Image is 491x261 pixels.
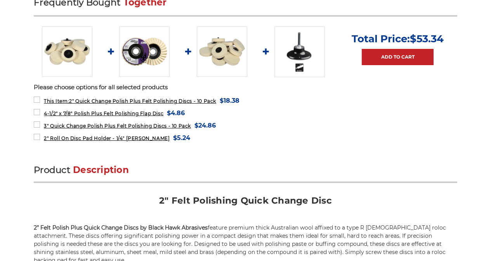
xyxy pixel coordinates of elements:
span: $5.24 [173,133,190,143]
p: Total Price: [352,33,444,45]
span: $53.34 [410,33,444,45]
span: $4.86 [167,108,185,118]
span: Product [34,164,70,175]
h2: 2" Felt Polishing Quick Change Disc [34,195,457,212]
strong: 2” Felt Polish Plus Quick Change Discs by Black Hawk Abrasives [34,224,208,231]
img: 2" Roloc Polishing Felt Discs [42,26,92,77]
span: $24.86 [194,120,216,131]
span: Description [73,164,129,175]
span: 4-1/2" x 7/8" Polish Plus Felt Polishing Flap Disc [44,111,163,116]
p: Please choose options for all selected products [34,83,457,92]
span: 3" Quick Change Polish Plus Felt Polishing Discs - 10 Pack [44,123,191,129]
a: Add to Cart [362,49,434,65]
span: 2" Roll On Disc Pad Holder - 1/4" [PERSON_NAME] [44,135,170,141]
span: 2" Quick Change Polish Plus Felt Polishing Discs - 10 Pack [44,98,216,104]
span: $18.38 [220,95,239,106]
strong: This Item: [44,98,69,104]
